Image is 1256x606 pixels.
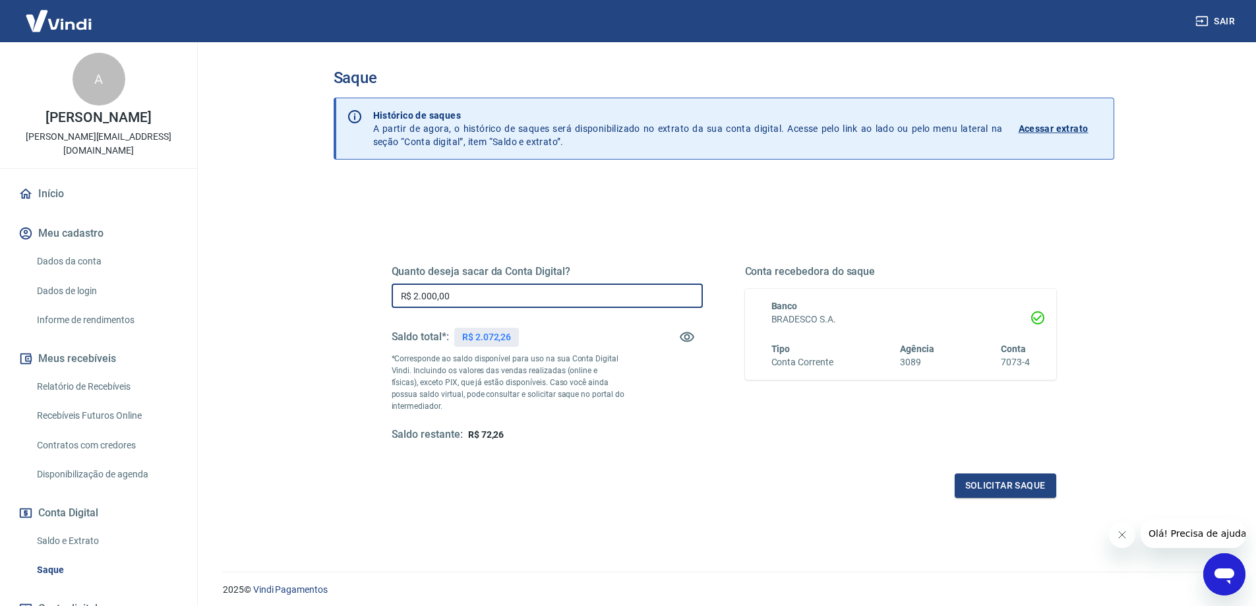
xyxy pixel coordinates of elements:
h5: Saldo restante: [392,428,463,442]
h6: Conta Corrente [771,355,833,369]
iframe: Fechar mensagem [1109,522,1135,548]
a: Relatório de Recebíveis [32,373,181,400]
div: A [73,53,125,106]
a: Recebíveis Futuros Online [32,402,181,429]
a: Saque [32,557,181,584]
span: R$ 72,26 [468,429,504,440]
span: Banco [771,301,798,311]
a: Dados de login [32,278,181,305]
span: Conta [1001,344,1026,354]
span: Olá! Precisa de ajuda? [8,9,111,20]
h5: Conta recebedora do saque [745,265,1056,278]
iframe: Botão para abrir a janela de mensagens [1203,553,1245,595]
p: *Corresponde ao saldo disponível para uso na sua Conta Digital Vindi. Incluindo os valores das ve... [392,353,625,412]
button: Sair [1193,9,1240,34]
a: Disponibilização de agenda [32,461,181,488]
button: Conta Digital [16,499,181,528]
button: Meu cadastro [16,219,181,248]
span: Tipo [771,344,791,354]
p: R$ 2.072,26 [462,330,511,344]
img: Vindi [16,1,102,41]
button: Meus recebíveis [16,344,181,373]
h6: 7073-4 [1001,355,1030,369]
a: Vindi Pagamentos [253,584,328,595]
button: Solicitar saque [955,473,1056,498]
h6: 3089 [900,355,934,369]
p: [PERSON_NAME][EMAIL_ADDRESS][DOMAIN_NAME] [11,130,187,158]
h3: Saque [334,69,1114,87]
h6: BRADESCO S.A. [771,313,1030,326]
p: Acessar extrato [1019,122,1089,135]
p: 2025 © [223,583,1224,597]
p: [PERSON_NAME] [45,111,151,125]
a: Dados da conta [32,248,181,275]
iframe: Mensagem da empresa [1141,519,1245,548]
h5: Saldo total*: [392,330,449,344]
p: Histórico de saques [373,109,1003,122]
h5: Quanto deseja sacar da Conta Digital? [392,265,703,278]
a: Contratos com credores [32,432,181,459]
a: Início [16,179,181,208]
a: Saldo e Extrato [32,528,181,555]
a: Informe de rendimentos [32,307,181,334]
span: Agência [900,344,934,354]
a: Acessar extrato [1019,109,1103,148]
p: A partir de agora, o histórico de saques será disponibilizado no extrato da sua conta digital. Ac... [373,109,1003,148]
